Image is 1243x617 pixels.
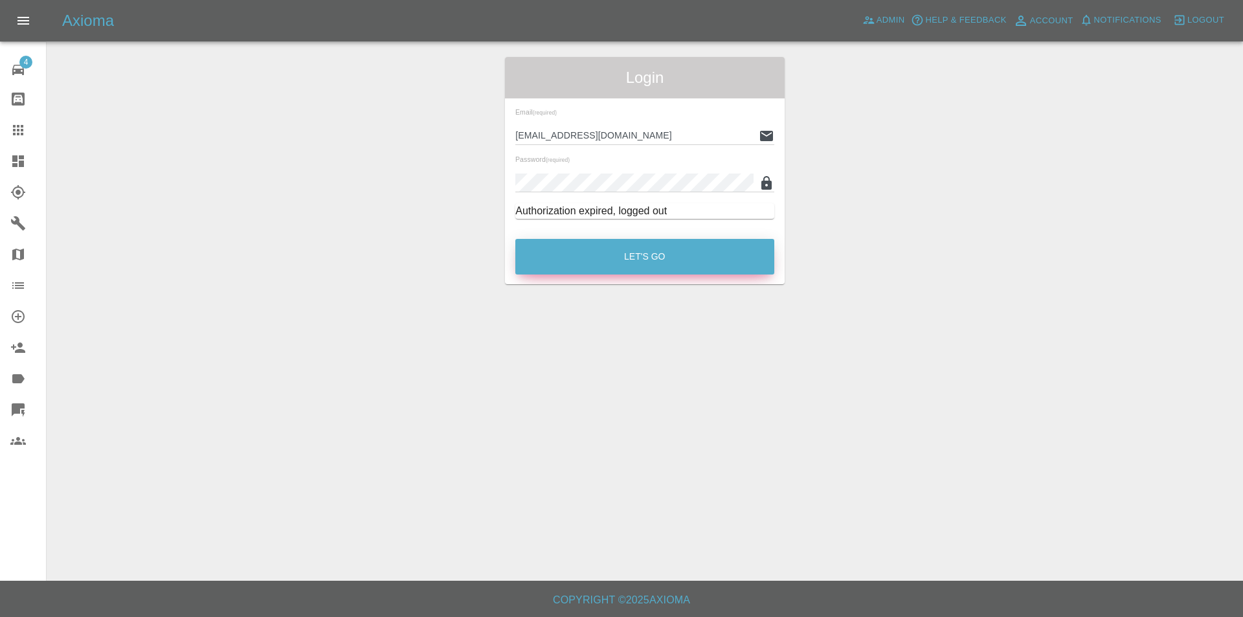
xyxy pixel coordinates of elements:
[10,591,1233,609] h6: Copyright © 2025 Axioma
[515,155,570,163] span: Password
[859,10,908,30] a: Admin
[533,110,557,116] small: (required)
[1077,10,1165,30] button: Notifications
[1030,14,1073,28] span: Account
[1094,13,1161,28] span: Notifications
[515,203,774,219] div: Authorization expired, logged out
[515,108,557,116] span: Email
[8,5,39,36] button: Open drawer
[515,67,774,88] span: Login
[908,10,1009,30] button: Help & Feedback
[1187,13,1224,28] span: Logout
[19,56,32,69] span: 4
[515,239,774,275] button: Let's Go
[546,157,570,163] small: (required)
[1010,10,1077,31] a: Account
[1170,10,1227,30] button: Logout
[62,10,114,31] h5: Axioma
[877,13,905,28] span: Admin
[925,13,1006,28] span: Help & Feedback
